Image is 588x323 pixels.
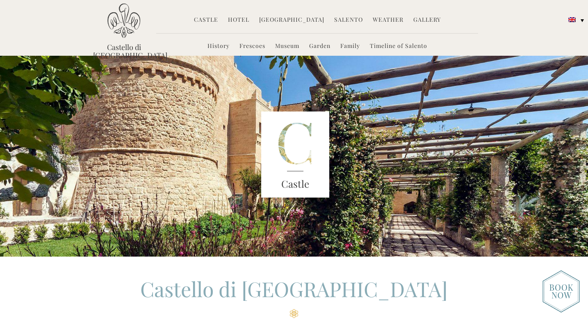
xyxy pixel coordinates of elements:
[340,42,360,51] a: Family
[370,42,427,51] a: Timeline of Salento
[107,3,140,38] img: Castello di Ugento
[542,270,580,313] img: new-booknow.png
[228,16,249,25] a: Hotel
[261,111,329,198] img: castle-letter.png
[207,42,230,51] a: History
[93,275,495,318] h2: Castello di [GEOGRAPHIC_DATA]
[93,43,155,59] a: Castello di [GEOGRAPHIC_DATA]
[334,16,363,25] a: Salento
[373,16,403,25] a: Weather
[194,16,218,25] a: Castle
[568,17,576,22] img: English
[261,177,329,191] h3: Castle
[275,42,299,51] a: Museum
[413,16,441,25] a: Gallery
[309,42,330,51] a: Garden
[259,16,324,25] a: [GEOGRAPHIC_DATA]
[239,42,265,51] a: Frescoes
